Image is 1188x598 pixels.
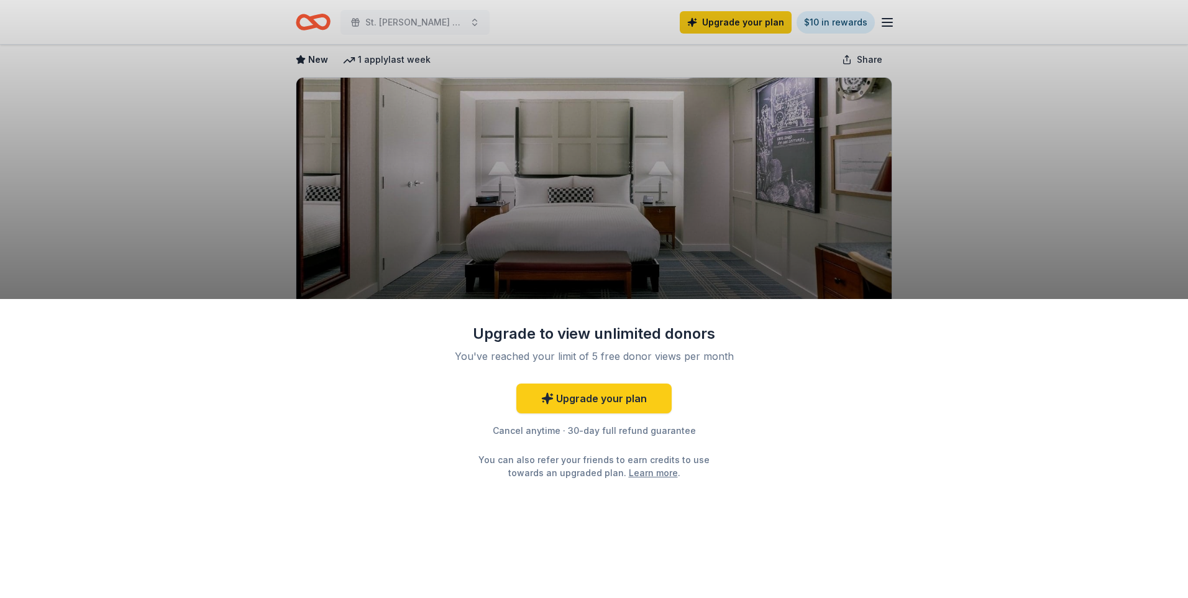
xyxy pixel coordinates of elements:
a: Learn more [629,466,678,479]
div: Cancel anytime · 30-day full refund guarantee [432,423,756,438]
div: Upgrade to view unlimited donors [432,324,756,344]
a: Upgrade your plan [516,384,672,413]
div: You can also refer your friends to earn credits to use towards an upgraded plan. . [467,453,721,479]
div: You've reached your limit of 5 free donor views per month [447,349,741,364]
